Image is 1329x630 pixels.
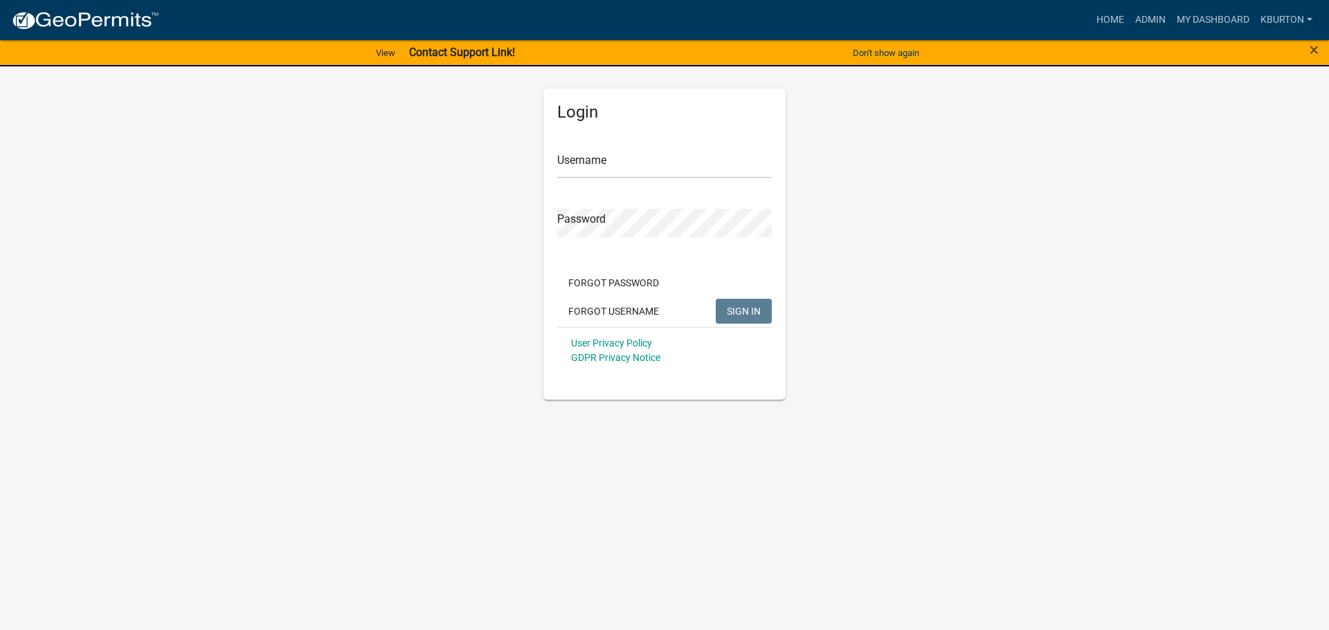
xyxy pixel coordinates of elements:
h5: Login [557,102,772,122]
button: Forgot Username [557,299,670,324]
button: Close [1310,41,1319,58]
button: SIGN IN [716,299,772,324]
a: View [370,41,401,64]
a: Home [1091,7,1130,33]
strong: Contact Support Link! [409,46,515,59]
span: SIGN IN [727,305,761,316]
a: My Dashboard [1171,7,1255,33]
button: Don't show again [847,41,925,64]
a: Admin [1130,7,1171,33]
a: User Privacy Policy [571,337,652,349]
a: GDPR Privacy Notice [571,352,660,363]
a: kburton [1255,7,1318,33]
button: Forgot Password [557,270,670,295]
span: × [1310,40,1319,59]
